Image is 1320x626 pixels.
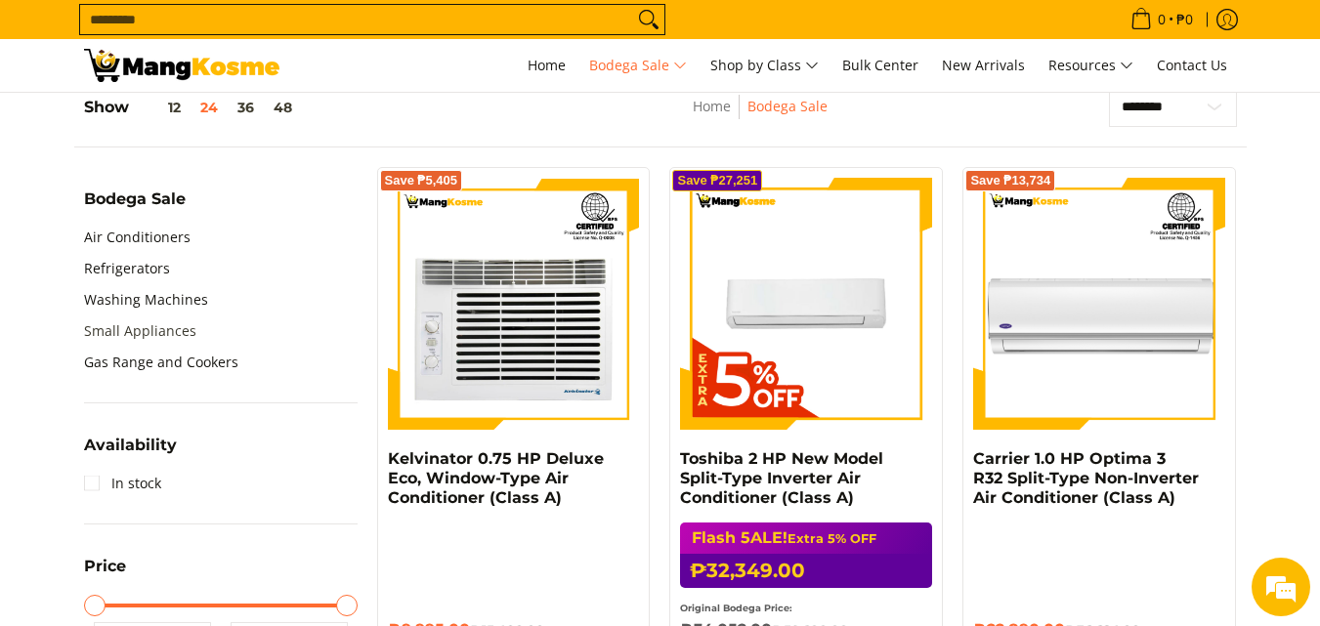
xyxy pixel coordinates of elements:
[1173,13,1196,26] span: ₱0
[129,100,191,115] button: 12
[589,54,687,78] span: Bodega Sale
[84,253,170,284] a: Refrigerators
[84,191,186,222] summary: Open
[84,98,302,117] h5: Show
[1157,56,1227,74] span: Contact Us
[84,315,196,347] a: Small Appliances
[388,178,640,430] img: Kelvinator 0.75 HP Deluxe Eco, Window-Type Air Conditioner (Class A)
[84,559,126,574] span: Price
[518,39,575,92] a: Home
[84,438,177,468] summary: Open
[973,449,1199,507] a: Carrier 1.0 HP Optima 3 R32 Split-Type Non-Inverter Air Conditioner (Class A)
[932,39,1035,92] a: New Arrivals
[84,284,208,315] a: Washing Machines
[680,554,932,588] h6: ₱32,349.00
[680,449,883,507] a: Toshiba 2 HP New Model Split-Type Inverter Air Conditioner (Class A)
[710,54,819,78] span: Shop by Class
[942,56,1025,74] span: New Arrivals
[680,603,792,613] small: Original Bodega Price:
[567,95,953,139] nav: Breadcrumbs
[264,100,302,115] button: 48
[680,178,932,430] img: Toshiba 2 HP New Model Split-Type Inverter Air Conditioner (Class A)
[84,468,161,499] a: In stock
[1147,39,1237,92] a: Contact Us
[970,175,1050,187] span: Save ₱13,734
[191,100,228,115] button: 24
[385,175,458,187] span: Save ₱5,405
[84,438,177,453] span: Availability
[1125,9,1199,30] span: •
[633,5,664,34] button: Search
[388,449,604,507] a: Kelvinator 0.75 HP Deluxe Eco, Window-Type Air Conditioner (Class A)
[1048,54,1133,78] span: Resources
[677,175,757,187] span: Save ₱27,251
[842,56,918,74] span: Bulk Center
[299,39,1237,92] nav: Main Menu
[84,191,186,207] span: Bodega Sale
[693,97,731,115] a: Home
[84,222,191,253] a: Air Conditioners
[832,39,928,92] a: Bulk Center
[1155,13,1169,26] span: 0
[579,39,697,92] a: Bodega Sale
[528,56,566,74] span: Home
[973,178,1225,430] img: Carrier 1.0 HP Optima 3 R32 Split-Type Non-Inverter Air Conditioner (Class A)
[84,49,279,82] img: Bodega Sale l Mang Kosme: Cost-Efficient &amp; Quality Home Appliances
[84,347,238,378] a: Gas Range and Cookers
[84,559,126,589] summary: Open
[228,100,264,115] button: 36
[701,39,829,92] a: Shop by Class
[1039,39,1143,92] a: Resources
[747,97,828,115] a: Bodega Sale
